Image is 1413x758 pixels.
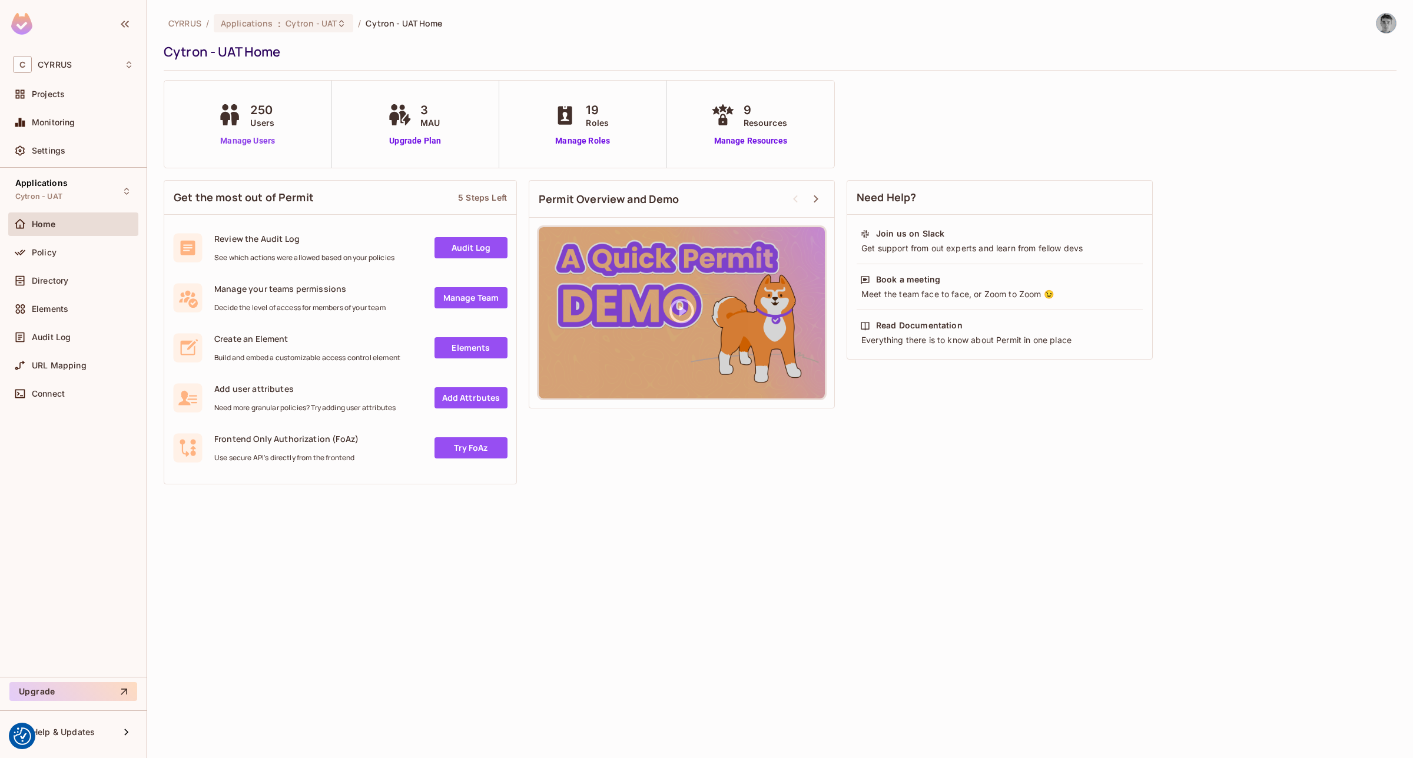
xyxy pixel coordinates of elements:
span: Roles [586,117,609,129]
span: Workspace: CYRRUS [38,60,72,69]
span: 9 [744,101,787,119]
span: Monitoring [32,118,75,127]
span: Frontend Only Authorization (FoAz) [214,433,359,444]
span: Applications [15,178,68,188]
a: Manage Users [215,135,280,147]
span: 19 [586,101,609,119]
li: / [206,18,209,29]
span: Users [250,117,274,129]
span: Help & Updates [32,727,95,737]
div: Meet the team face to face, or Zoom to Zoom 😉 [860,288,1139,300]
span: Home [32,220,56,229]
span: Resources [744,117,787,129]
div: Everything there is to know about Permit in one place [860,334,1139,346]
span: Audit Log [32,333,71,342]
span: Projects [32,89,65,99]
span: Add user attributes [214,383,396,394]
div: Book a meeting [876,274,940,285]
span: Applications [221,18,273,29]
button: Upgrade [9,682,137,701]
span: 3 [420,101,440,119]
span: Use secure API's directly from the frontend [214,453,359,463]
span: Manage your teams permissions [214,283,386,294]
span: Cytron - UAT [286,18,337,29]
span: : [277,19,281,28]
a: Upgrade Plan [385,135,446,147]
div: Get support from out experts and learn from fellow devs [860,242,1139,254]
span: Connect [32,389,65,398]
span: Get the most out of Permit [174,190,314,205]
a: Add Attrbutes [434,387,508,408]
span: Elements [32,304,68,314]
span: Need Help? [857,190,917,205]
a: Manage Team [434,287,508,308]
a: Elements [434,337,508,358]
span: Need more granular policies? Try adding user attributes [214,403,396,413]
span: Directory [32,276,68,285]
span: Settings [32,146,65,155]
span: C [13,56,32,73]
span: URL Mapping [32,361,87,370]
img: SReyMgAAAABJRU5ErkJggg== [11,13,32,35]
div: 5 Steps Left [458,192,507,203]
button: Consent Preferences [14,727,31,745]
div: Join us on Slack [876,228,944,240]
div: Cytron - UAT Home [164,43,1391,61]
span: Permit Overview and Demo [539,192,679,207]
img: Vladimír Krejsa [1376,14,1396,33]
span: 250 [250,101,274,119]
a: Manage Resources [708,135,793,147]
div: Read Documentation [876,320,963,331]
span: Create an Element [214,333,400,344]
span: See which actions were allowed based on your policies [214,253,394,262]
span: Cytron - UAT [15,192,62,201]
span: MAU [420,117,440,129]
span: Review the Audit Log [214,233,394,244]
span: the active workspace [168,18,201,29]
span: Build and embed a customizable access control element [214,353,400,363]
span: Cytron - UAT Home [366,18,442,29]
span: Decide the level of access for members of your team [214,303,386,312]
img: Revisit consent button [14,727,31,745]
a: Try FoAz [434,437,508,458]
a: Audit Log [434,237,508,258]
span: Policy [32,248,57,257]
a: Manage Roles [550,135,615,147]
li: / [358,18,361,29]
